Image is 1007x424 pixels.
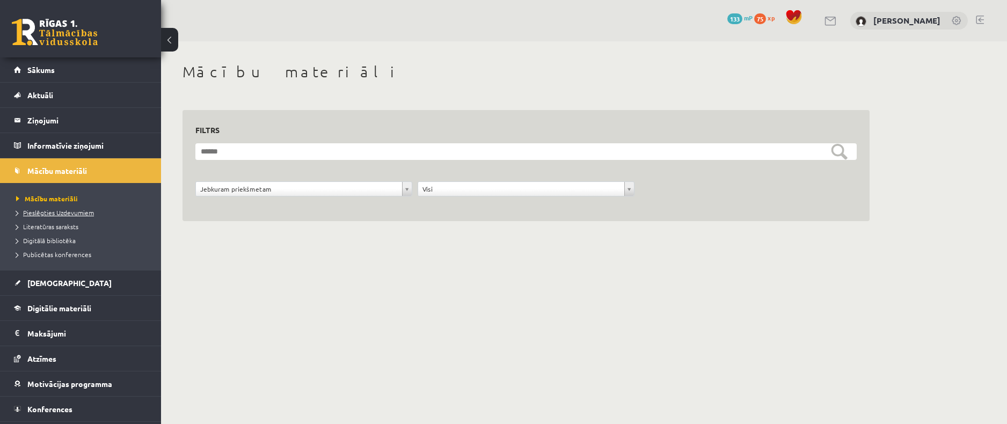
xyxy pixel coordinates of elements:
[195,123,844,137] h3: Filtrs
[16,250,91,259] span: Publicētas konferences
[16,222,78,231] span: Literatūras saraksts
[27,90,53,100] span: Aktuāli
[16,208,150,217] a: Pieslēgties Uzdevumiem
[16,208,94,217] span: Pieslēgties Uzdevumiem
[200,182,398,196] span: Jebkuram priekšmetam
[27,166,87,176] span: Mācību materiāli
[27,379,112,389] span: Motivācijas programma
[873,15,940,26] a: [PERSON_NAME]
[14,321,148,346] a: Maksājumi
[856,16,866,27] img: Sandra Letinska
[727,13,742,24] span: 133
[14,271,148,295] a: [DEMOGRAPHIC_DATA]
[14,296,148,320] a: Digitālie materiāli
[27,404,72,414] span: Konferences
[14,371,148,396] a: Motivācijas programma
[16,194,78,203] span: Mācību materiāli
[768,13,775,22] span: xp
[16,250,150,259] a: Publicētas konferences
[422,182,620,196] span: Visi
[744,13,753,22] span: mP
[16,236,150,245] a: Digitālā bibliotēka
[14,108,148,133] a: Ziņojumi
[418,182,634,196] a: Visi
[27,108,148,133] legend: Ziņojumi
[27,354,56,363] span: Atzīmes
[754,13,766,24] span: 75
[27,303,91,313] span: Digitālie materiāli
[14,397,148,421] a: Konferences
[27,321,148,346] legend: Maksājumi
[27,278,112,288] span: [DEMOGRAPHIC_DATA]
[14,83,148,107] a: Aktuāli
[727,13,753,22] a: 133 mP
[14,57,148,82] a: Sākums
[16,222,150,231] a: Literatūras saraksts
[14,346,148,371] a: Atzīmes
[16,194,150,203] a: Mācību materiāli
[183,63,870,81] h1: Mācību materiāli
[27,65,55,75] span: Sākums
[754,13,780,22] a: 75 xp
[14,158,148,183] a: Mācību materiāli
[27,133,148,158] legend: Informatīvie ziņojumi
[16,236,76,245] span: Digitālā bibliotēka
[14,133,148,158] a: Informatīvie ziņojumi
[196,182,412,196] a: Jebkuram priekšmetam
[12,19,98,46] a: Rīgas 1. Tālmācības vidusskola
